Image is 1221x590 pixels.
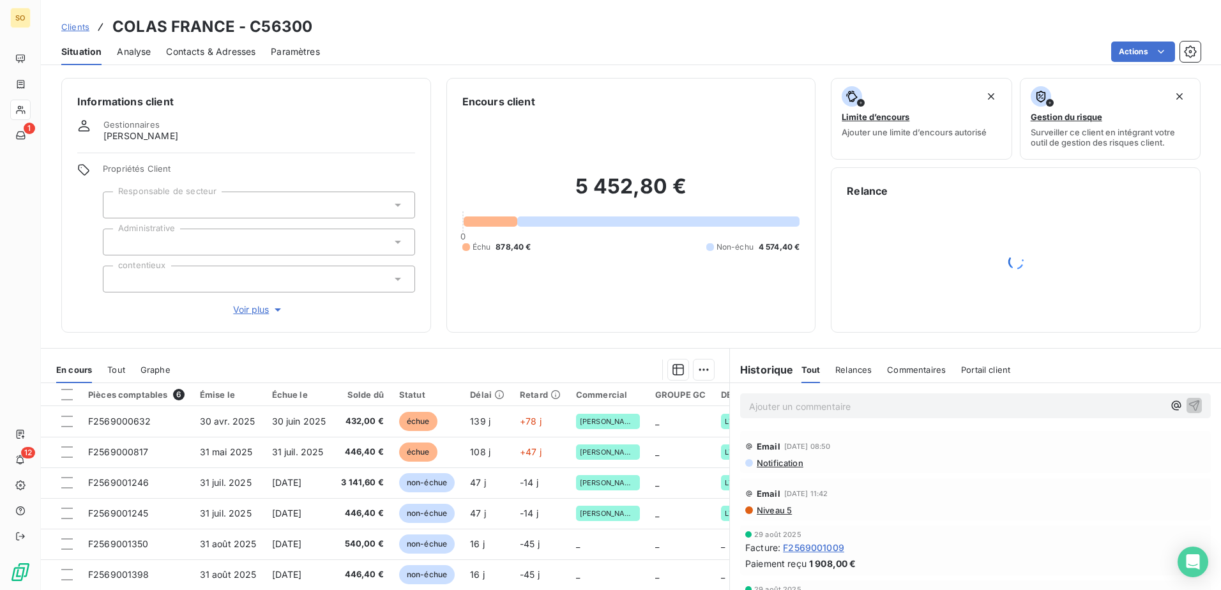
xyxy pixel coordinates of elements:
[233,303,284,316] span: Voir plus
[200,538,257,549] span: 31 août 2025
[200,508,252,518] span: 31 juil. 2025
[88,416,151,427] span: F2569000632
[103,119,160,130] span: Gestionnaires
[1020,78,1201,160] button: Gestion du risqueSurveiller ce client en intégrant votre outil de gestion des risques client.
[200,446,253,457] span: 31 mai 2025
[580,479,636,487] span: [PERSON_NAME]
[655,390,706,400] div: GROUPE GC
[759,241,800,253] span: 4 574,40 €
[520,569,540,580] span: -45 j
[399,412,437,431] span: échue
[114,273,124,285] input: Ajouter une valeur
[809,557,856,570] span: 1 908,00 €
[470,477,486,488] span: 47 j
[61,20,89,33] a: Clients
[725,479,738,487] span: LYO
[470,538,485,549] span: 16 j
[470,569,485,580] span: 16 j
[88,389,185,400] div: Pièces comptables
[462,94,535,109] h6: Encours client
[341,446,384,458] span: 446,40 €
[103,130,178,142] span: [PERSON_NAME]
[784,442,831,450] span: [DATE] 08:50
[341,538,384,550] span: 540,00 €
[399,534,455,554] span: non-échue
[341,415,384,428] span: 432,00 €
[272,390,326,400] div: Échue le
[200,416,255,427] span: 30 avr. 2025
[460,231,466,241] span: 0
[725,510,738,517] span: LYO
[580,448,636,456] span: [PERSON_NAME]
[576,538,580,549] span: _
[580,510,636,517] span: [PERSON_NAME]
[520,390,561,400] div: Retard
[801,365,821,375] span: Tout
[272,477,302,488] span: [DATE]
[61,45,102,58] span: Situation
[56,365,92,375] span: En cours
[114,236,124,248] input: Ajouter une valeur
[462,174,800,212] h2: 5 452,80 €
[341,390,384,400] div: Solde dû
[88,569,149,580] span: F2569001398
[200,390,257,400] div: Émise le
[21,447,35,458] span: 12
[470,446,490,457] span: 108 j
[272,446,324,457] span: 31 juil. 2025
[831,78,1012,160] button: Limite d’encoursAjouter une limite d’encours autorisé
[200,569,257,580] span: 31 août 2025
[721,569,725,580] span: _
[200,477,252,488] span: 31 juil. 2025
[271,45,320,58] span: Paramètres
[655,416,659,427] span: _
[725,448,738,456] span: LYO
[272,538,302,549] span: [DATE]
[730,362,794,377] h6: Historique
[88,446,149,457] span: F2569000817
[520,446,542,457] span: +47 j
[757,441,780,451] span: Email
[655,569,659,580] span: _
[399,565,455,584] span: non-échue
[272,508,302,518] span: [DATE]
[576,390,640,400] div: Commercial
[1111,42,1175,62] button: Actions
[114,199,124,211] input: Ajouter une valeur
[725,418,738,425] span: LYO
[655,538,659,549] span: _
[77,94,415,109] h6: Informations client
[721,390,750,400] div: DEPOT
[341,568,384,581] span: 446,40 €
[842,127,987,137] span: Ajouter une limite d’encours autorisé
[961,365,1010,375] span: Portail client
[655,477,659,488] span: _
[61,22,89,32] span: Clients
[103,303,415,317] button: Voir plus
[717,241,754,253] span: Non-échu
[887,365,946,375] span: Commentaires
[399,473,455,492] span: non-échue
[117,45,151,58] span: Analyse
[721,538,725,549] span: _
[842,112,909,122] span: Limite d’encours
[655,508,659,518] span: _
[112,15,312,38] h3: COLAS FRANCE - C56300
[88,508,149,518] span: F2569001245
[784,490,828,497] span: [DATE] 11:42
[10,8,31,28] div: SO
[140,365,171,375] span: Graphe
[399,504,455,523] span: non-échue
[470,390,504,400] div: Délai
[1178,547,1208,577] div: Open Intercom Messenger
[107,365,125,375] span: Tout
[10,562,31,582] img: Logo LeanPay
[754,531,801,538] span: 29 août 2025
[757,488,780,499] span: Email
[470,508,486,518] span: 47 j
[835,365,872,375] span: Relances
[576,569,580,580] span: _
[1031,127,1190,147] span: Surveiller ce client en intégrant votre outil de gestion des risques client.
[473,241,491,253] span: Échu
[755,505,792,515] span: Niveau 5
